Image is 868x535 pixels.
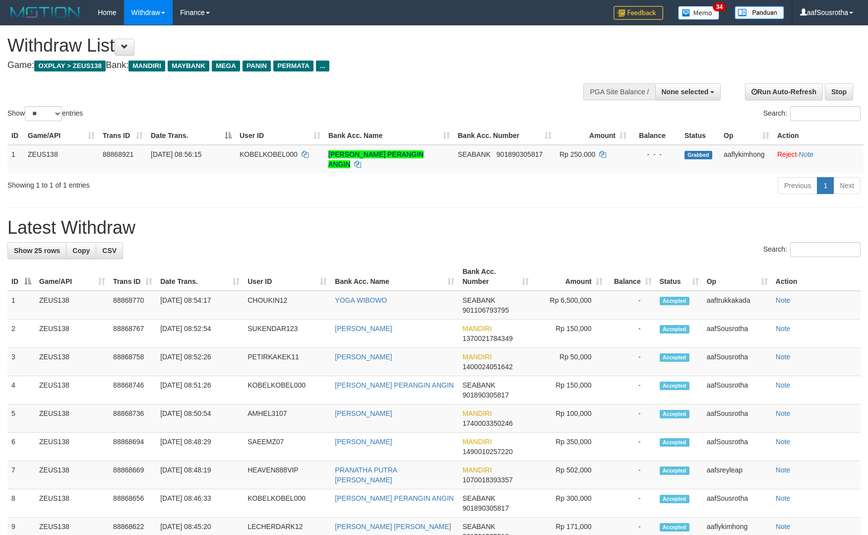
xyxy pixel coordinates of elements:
td: aafSousrotha [703,348,772,376]
th: Date Trans.: activate to sort column ascending [156,263,244,291]
td: Rp 502,000 [533,461,607,489]
td: KOBELKOBEL000 [244,376,331,404]
td: [DATE] 08:51:26 [156,376,244,404]
span: MAYBANK [168,61,209,71]
span: MANDIRI [128,61,165,71]
input: Search: [790,242,861,257]
th: Status: activate to sort column ascending [656,263,703,291]
span: Accepted [660,410,689,418]
div: - - - [634,149,677,159]
span: MANDIRI [462,353,492,361]
span: Accepted [660,297,689,305]
td: - [607,348,656,376]
span: CSV [102,247,117,255]
a: Note [776,409,791,417]
a: [PERSON_NAME] [335,438,392,446]
span: 88868921 [103,150,133,158]
span: [DATE] 08:56:15 [151,150,201,158]
h1: Latest Withdraw [7,218,861,238]
a: Copy [66,242,96,259]
span: Accepted [660,495,689,503]
span: 34 [713,2,726,11]
span: SEABANK [462,296,495,304]
a: Note [776,523,791,531]
span: Accepted [660,438,689,447]
label: Search: [763,242,861,257]
td: 88868758 [109,348,156,376]
td: 88868736 [109,404,156,433]
span: KOBELKOBEL000 [240,150,298,158]
span: Copy [72,247,90,255]
span: Copy 1400024051642 to clipboard [462,363,512,371]
h1: Withdraw List [7,36,569,56]
th: Status [681,127,720,145]
img: Feedback.jpg [614,6,663,20]
a: [PERSON_NAME] [335,353,392,361]
span: Grabbed [684,151,712,159]
td: - [607,461,656,489]
td: Rp 350,000 [533,433,607,461]
td: aafSousrotha [703,489,772,518]
td: ZEUS138 [35,461,109,489]
td: 8 [7,489,35,518]
td: - [607,376,656,404]
img: Button%20Memo.svg [678,6,720,20]
td: 88868770 [109,291,156,320]
th: Balance [630,127,681,145]
span: Copy 901890305817 to clipboard [496,150,543,158]
td: [DATE] 08:48:29 [156,433,244,461]
td: CHOUKIN12 [244,291,331,320]
a: [PERSON_NAME] [PERSON_NAME] [335,523,451,531]
a: Note [776,353,791,361]
a: Run Auto-Refresh [745,83,823,100]
td: - [607,291,656,320]
h4: Game: Bank: [7,61,569,70]
span: Copy 901890305817 to clipboard [462,504,508,512]
a: [PERSON_NAME] [335,409,392,417]
td: SUKENDAR123 [244,320,331,348]
td: 3 [7,348,35,376]
td: 1 [7,291,35,320]
a: Note [776,438,791,446]
span: Copy 901106793795 to clipboard [462,306,508,314]
td: 5 [7,404,35,433]
th: User ID: activate to sort column ascending [236,127,324,145]
a: Show 25 rows [7,242,66,259]
td: PETIRKAKEK11 [244,348,331,376]
td: Rp 6,500,000 [533,291,607,320]
th: Game/API: activate to sort column ascending [35,263,109,291]
a: Note [776,466,791,474]
td: SAEEMZ07 [244,433,331,461]
td: 4 [7,376,35,404]
span: Show 25 rows [14,247,60,255]
span: Rp 250.000 [559,150,595,158]
span: SEABANK [462,494,495,502]
span: PANIN [243,61,271,71]
th: Amount: activate to sort column ascending [556,127,630,145]
td: aaftrukkakada [703,291,772,320]
td: ZEUS138 [24,145,99,173]
span: SEABANK [458,150,491,158]
a: Note [776,494,791,502]
td: - [607,404,656,433]
td: ZEUS138 [35,320,109,348]
a: [PERSON_NAME] PERANGIN ANGIN [335,381,454,389]
a: Note [776,296,791,304]
td: ZEUS138 [35,404,109,433]
td: [DATE] 08:54:17 [156,291,244,320]
a: Note [799,150,814,158]
td: ZEUS138 [35,489,109,518]
span: Copy 901890305817 to clipboard [462,391,508,399]
td: 2 [7,320,35,348]
span: Accepted [660,325,689,334]
td: [DATE] 08:52:26 [156,348,244,376]
span: MANDIRI [462,409,492,417]
th: Bank Acc. Name: activate to sort column ascending [331,263,458,291]
a: Note [776,325,791,333]
button: None selected [655,83,721,100]
a: CSV [96,242,123,259]
td: - [607,433,656,461]
td: AMHEL3107 [244,404,331,433]
td: ZEUS138 [35,376,109,404]
span: SEABANK [462,381,495,389]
